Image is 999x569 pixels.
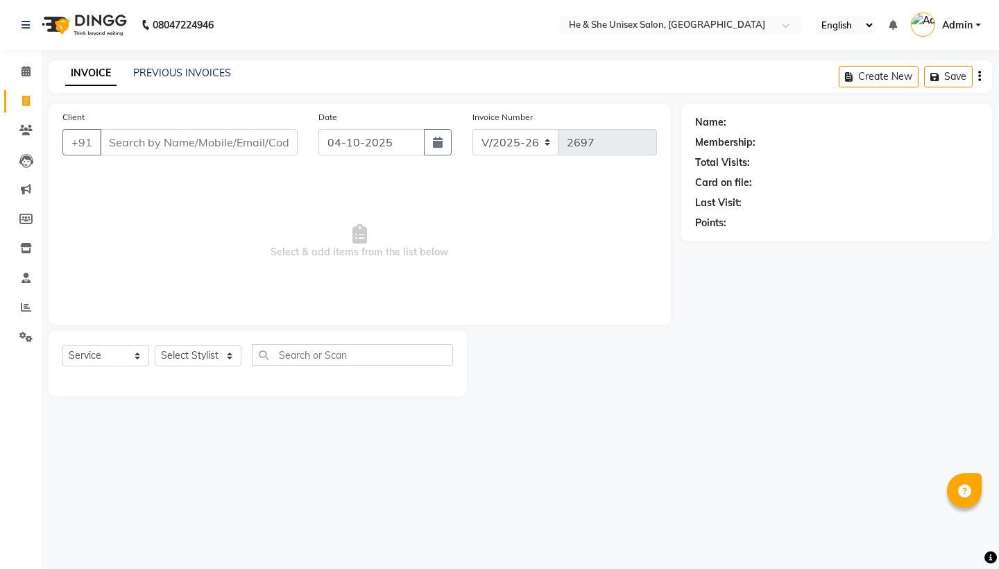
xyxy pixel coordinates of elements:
input: Search by Name/Mobile/Email/Code [100,129,298,155]
div: Card on file: [695,176,752,190]
span: Admin [942,18,973,33]
a: INVOICE [65,61,117,86]
input: Search or Scan [252,344,453,366]
img: Admin [911,12,935,37]
b: 08047224946 [153,6,214,44]
label: Client [62,111,85,124]
button: Create New [839,66,919,87]
iframe: chat widget [941,513,985,555]
div: Points: [695,216,726,230]
label: Invoice Number [472,111,533,124]
img: logo [35,6,130,44]
div: Last Visit: [695,196,742,210]
div: Total Visits: [695,155,750,170]
div: Membership: [695,135,755,150]
button: Save [924,66,973,87]
div: Name: [695,115,726,130]
button: +91 [62,129,101,155]
a: PREVIOUS INVOICES [133,67,231,79]
label: Date [318,111,337,124]
span: Select & add items from the list below [62,172,657,311]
